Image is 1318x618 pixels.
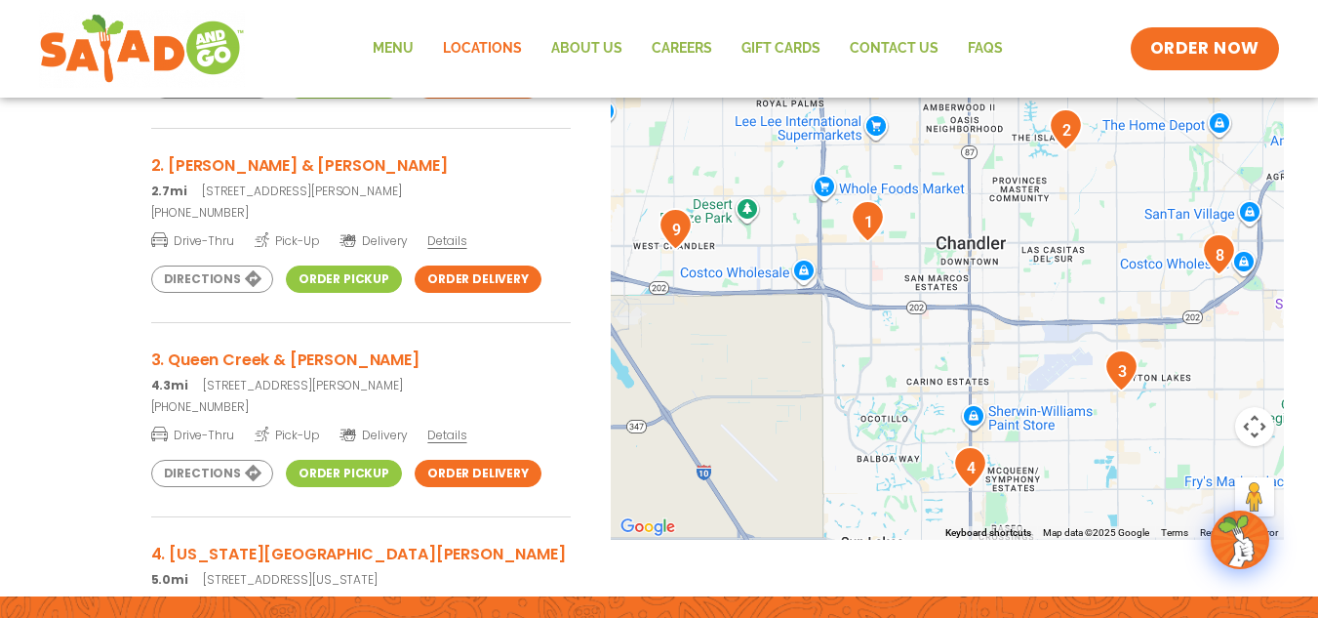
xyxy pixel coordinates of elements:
[151,542,571,589] a: 4. [US_STATE][GEOGRAPHIC_DATA][PERSON_NAME] 5.0mi[STREET_ADDRESS][US_STATE]
[835,26,953,71] a: Contact Us
[151,226,571,250] a: Drive-Thru Pick-Up Delivery Details
[415,266,541,293] a: Order Delivery
[339,427,407,444] span: Delivery
[945,526,1031,540] button: Keyboard shortcuts
[1131,27,1279,70] a: ORDER NOW
[1200,527,1278,538] a: Report a map error
[151,377,571,394] p: [STREET_ADDRESS][PERSON_NAME]
[358,26,1018,71] nav: Menu
[953,446,987,488] div: 4
[151,420,571,444] a: Drive-Thru Pick-Up Delivery Details
[659,208,693,250] div: 9
[151,183,571,200] p: [STREET_ADDRESS][PERSON_NAME]
[151,230,234,250] span: Drive-Thru
[616,515,680,540] img: Google
[1235,407,1274,446] button: Map camera controls
[1202,233,1236,275] div: 8
[339,232,407,250] span: Delivery
[151,425,234,444] span: Drive-Thru
[427,427,466,443] span: Details
[1213,513,1267,567] img: wpChatIcon
[358,26,428,71] a: Menu
[286,266,402,293] a: Order Pickup
[151,348,571,394] a: 3. Queen Creek & [PERSON_NAME] 4.3mi[STREET_ADDRESS][PERSON_NAME]
[1049,108,1083,150] div: 2
[1235,477,1274,516] button: Drag Pegman onto the map to open Street View
[637,26,727,71] a: Careers
[151,153,571,178] h3: 2. [PERSON_NAME] & [PERSON_NAME]
[427,232,466,249] span: Details
[616,515,680,540] a: Open this area in Google Maps (opens a new window)
[255,425,320,444] span: Pick-Up
[151,153,571,200] a: 2. [PERSON_NAME] & [PERSON_NAME] 2.7mi[STREET_ADDRESS][PERSON_NAME]
[151,571,571,589] p: [STREET_ADDRESS][US_STATE]
[151,266,273,293] a: Directions
[151,398,571,416] a: [PHONE_NUMBER]
[1043,527,1149,538] span: Map data ©2025 Google
[39,10,245,88] img: new-SAG-logo-768×292
[286,460,402,487] a: Order Pickup
[151,377,188,393] strong: 4.3mi
[851,200,885,242] div: 1
[428,26,537,71] a: Locations
[151,183,187,199] strong: 2.7mi
[727,26,835,71] a: GIFT CARDS
[151,571,188,588] strong: 5.0mi
[151,460,273,487] a: Directions
[1104,350,1138,391] div: 3
[953,26,1018,71] a: FAQs
[537,26,637,71] a: About Us
[255,230,320,250] span: Pick-Up
[415,460,541,487] a: Order Delivery
[1150,37,1259,61] span: ORDER NOW
[151,542,571,566] h3: 4. [US_STATE][GEOGRAPHIC_DATA][PERSON_NAME]
[1161,527,1188,538] a: Terms (opens in new tab)
[151,204,571,222] a: [PHONE_NUMBER]
[151,348,571,372] h3: 3. Queen Creek & [PERSON_NAME]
